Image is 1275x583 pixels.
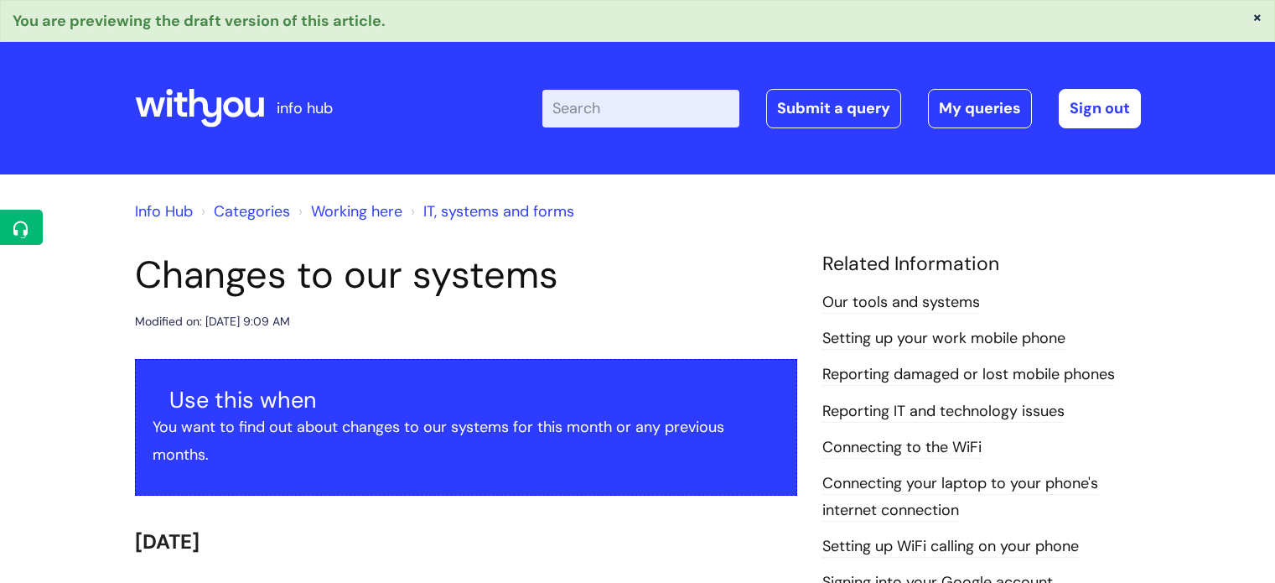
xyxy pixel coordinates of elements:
[542,89,1141,128] div: | -
[135,201,193,221] a: Info Hub
[277,95,333,122] p: info hub
[822,473,1098,522] a: Connecting your laptop to your phone's internet connection
[822,401,1065,423] a: Reporting IT and technology issues
[822,252,1141,276] h4: Related Information
[407,198,574,225] li: IT, systems and forms
[1059,89,1141,128] a: Sign out
[822,364,1115,386] a: Reporting damaged or lost mobile phones
[822,437,982,459] a: Connecting to the WiFi
[1252,9,1262,24] button: ×
[822,536,1079,558] a: Setting up WiFi calling on your phone
[822,328,1065,350] a: Setting up your work mobile phone
[197,198,290,225] li: Solution home
[311,201,402,221] a: Working here
[294,198,402,225] li: Working here
[822,292,980,314] a: Our tools and systems
[214,201,290,221] a: Categories
[766,89,901,128] a: Submit a query
[135,252,797,298] h1: Changes to our systems
[153,414,780,468] p: You want to find out about changes to our systems for this month or any previous months.
[169,387,780,414] h3: Use this when
[135,311,290,332] div: Modified on: [DATE] 9:09 AM
[928,89,1032,128] a: My queries
[423,201,574,221] a: IT, systems and forms
[542,90,739,127] input: Search
[135,528,200,554] span: [DATE]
